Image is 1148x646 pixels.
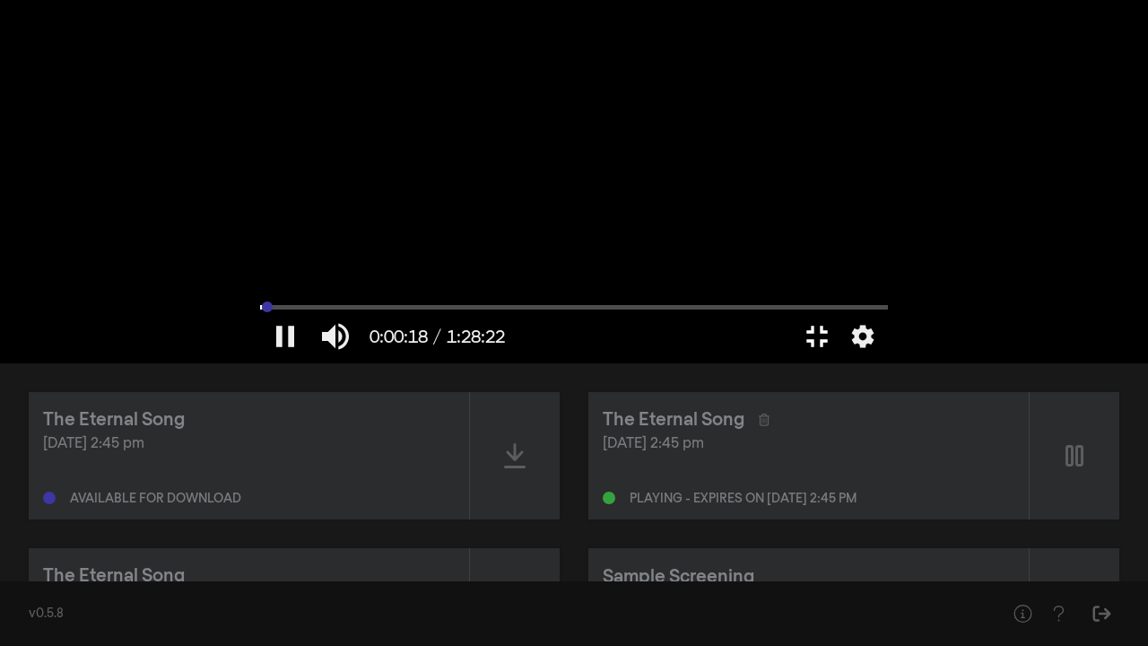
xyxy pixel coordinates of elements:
[792,310,842,363] button: Exit full screen
[603,563,754,590] div: Sample Screening
[70,493,241,505] div: Available for download
[29,605,969,624] div: v0.5.8
[603,406,744,433] div: The Eternal Song
[43,406,185,433] div: The Eternal Song
[361,310,514,363] button: 0:00:18 / 1:28:22
[43,563,185,589] div: The Eternal Song
[260,310,310,363] button: Pause
[260,301,888,312] input: Seek
[1040,596,1076,632] button: Help
[1004,596,1040,632] button: Help
[630,493,857,505] div: Playing - expires on [DATE] 2:45 pm
[310,310,361,363] button: Mute
[603,433,1014,455] div: [DATE] 2:45 pm
[1083,596,1119,632] button: Sign Out
[43,433,455,455] div: [DATE] 2:45 pm
[842,310,883,363] button: More settings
